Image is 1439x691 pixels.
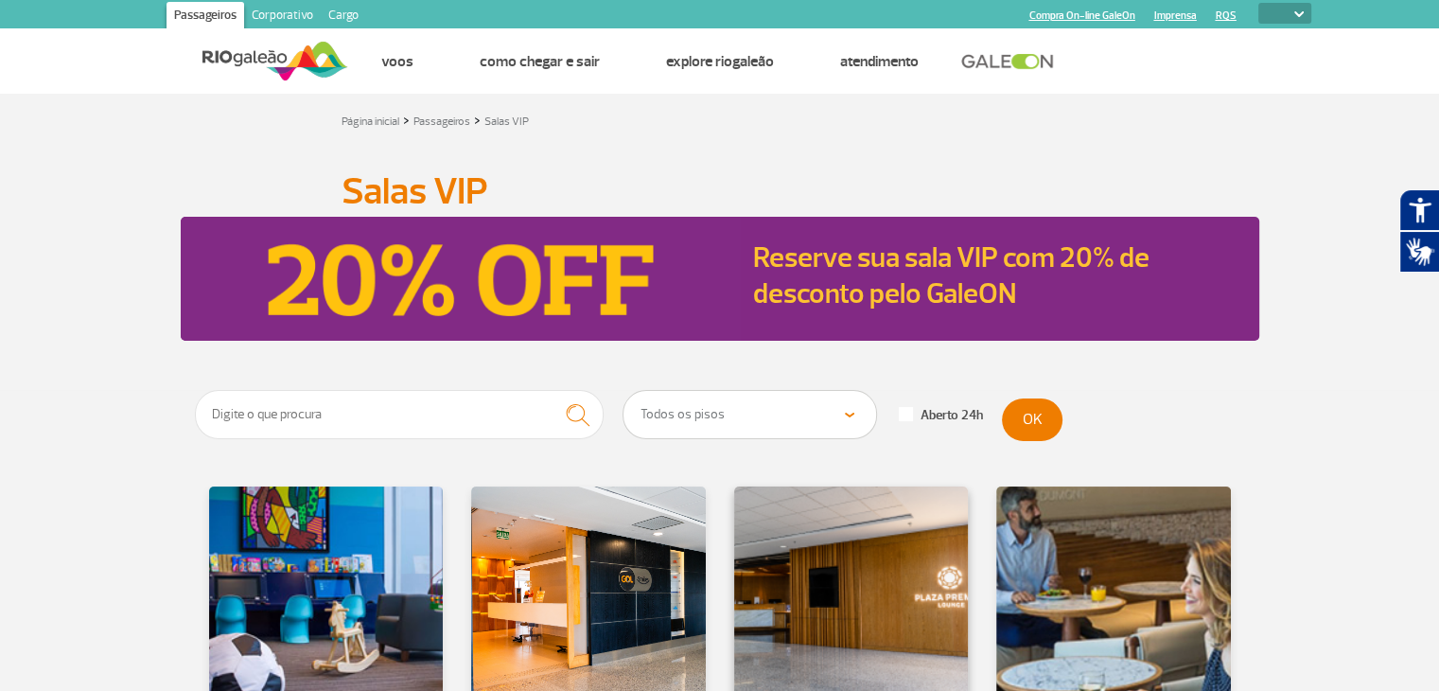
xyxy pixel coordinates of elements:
div: Plugin de acessibilidade da Hand Talk. [1399,189,1439,273]
a: Salas VIP [484,115,529,129]
a: Corporativo [244,2,321,32]
a: RQS [1216,9,1237,22]
button: OK [1002,399,1062,441]
a: Como chegar e sair [480,52,600,71]
label: Aberto 24h [899,407,983,424]
button: Abrir recursos assistivos. [1399,189,1439,231]
input: Digite o que procura [195,390,605,439]
a: Explore RIOgaleão [666,52,774,71]
a: Reserve sua sala VIP com 20% de desconto pelo GaleON [753,239,1149,311]
a: Atendimento [840,52,919,71]
button: Abrir tradutor de língua de sinais. [1399,231,1439,273]
a: Página inicial [342,115,399,129]
a: Cargo [321,2,366,32]
a: Passageiros [167,2,244,32]
a: Imprensa [1154,9,1197,22]
img: Reserve sua sala VIP com 20% de desconto pelo GaleON [181,217,742,341]
a: > [474,109,481,131]
a: > [403,109,410,131]
a: Compra On-line GaleOn [1029,9,1135,22]
a: Passageiros [413,115,470,129]
h1: Salas VIP [342,175,1098,207]
a: Voos [381,52,413,71]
